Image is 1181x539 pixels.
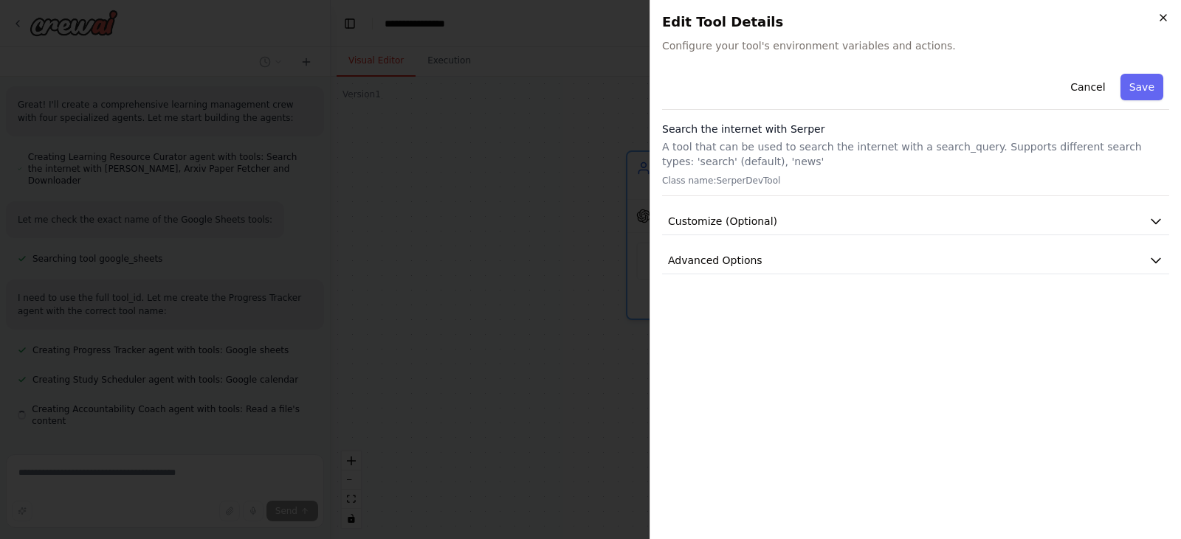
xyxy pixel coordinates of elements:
span: Advanced Options [668,253,762,268]
h3: Search the internet with Serper [662,122,1169,136]
button: Customize (Optional) [662,208,1169,235]
p: A tool that can be used to search the internet with a search_query. Supports different search typ... [662,139,1169,169]
span: Configure your tool's environment variables and actions. [662,38,1169,53]
h2: Edit Tool Details [662,12,1169,32]
span: Customize (Optional) [668,214,777,229]
button: Cancel [1061,74,1114,100]
p: Class name: SerperDevTool [662,175,1169,187]
button: Advanced Options [662,247,1169,274]
button: Save [1120,74,1163,100]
